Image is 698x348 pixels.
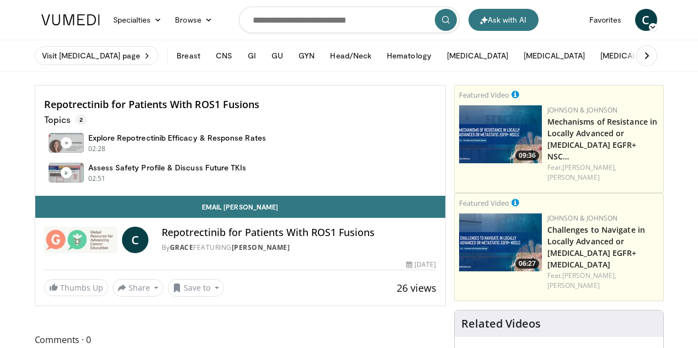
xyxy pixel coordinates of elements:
[562,271,616,280] a: [PERSON_NAME],
[515,259,539,269] span: 06:27
[35,46,159,65] a: Visit [MEDICAL_DATA] page
[44,227,118,253] img: GRACE
[440,45,515,67] button: [MEDICAL_DATA]
[41,14,100,25] img: VuMedi Logo
[168,9,219,31] a: Browse
[468,9,539,31] button: Ask with AI
[547,224,646,270] a: Challenges to Navigate in Locally Advanced or [MEDICAL_DATA] EGFR+ [MEDICAL_DATA]
[209,45,239,67] button: CNS
[397,281,436,295] span: 26 views
[459,213,542,271] a: 06:27
[292,45,321,67] button: GYN
[380,45,438,67] button: Hematology
[170,243,194,252] a: GRACE
[232,243,290,252] a: [PERSON_NAME]
[635,9,657,31] a: C
[162,227,436,239] h4: Repotrectinib for Patients With ROS1 Fusions
[241,45,263,67] button: GI
[75,114,87,125] span: 2
[461,317,541,330] h4: Related Videos
[122,227,148,253] a: C
[106,9,169,31] a: Specialties
[88,144,106,154] p: 02:28
[44,114,87,125] p: Topics
[44,279,108,296] a: Thumbs Up
[517,45,592,67] button: [MEDICAL_DATA]
[170,45,206,67] button: Breast
[459,105,542,163] img: 84252362-9178-4a34-866d-0e9c845de9ea.jpeg.150x105_q85_crop-smart_upscale.jpg
[113,279,164,297] button: Share
[44,99,436,111] h4: Repotrectinib for Patients With ROS1 Fusions
[547,116,658,162] a: Mechanisms of Resistance in Locally Advanced or [MEDICAL_DATA] EGFR+ NSC…
[562,163,616,172] a: [PERSON_NAME],
[162,243,436,253] div: By FEATURING
[88,163,247,173] h4: Assess Safety Profile & Discuss Future TKIs
[88,133,266,143] h4: Explore Repotrectinib Efficacy & Response Rates
[459,213,542,271] img: 7845151f-d172-4318-bbcf-4ab447089643.jpeg.150x105_q85_crop-smart_upscale.jpg
[239,7,460,33] input: Search topics, interventions
[459,198,509,208] small: Featured Video
[35,196,445,218] a: Email [PERSON_NAME]
[323,45,378,67] button: Head/Neck
[583,9,628,31] a: Favorites
[265,45,290,67] button: GU
[88,174,106,184] p: 02:51
[547,281,600,290] a: [PERSON_NAME]
[168,279,224,297] button: Save to
[459,105,542,163] a: 09:36
[515,151,539,160] span: 09:36
[547,163,659,183] div: Feat.
[547,105,618,115] a: Johnson & Johnson
[547,271,659,291] div: Feat.
[459,90,509,100] small: Featured Video
[547,173,600,182] a: [PERSON_NAME]
[35,333,446,347] span: Comments 0
[547,213,618,223] a: Johnson & Johnson
[594,45,668,67] button: [MEDICAL_DATA]
[406,260,436,270] div: [DATE]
